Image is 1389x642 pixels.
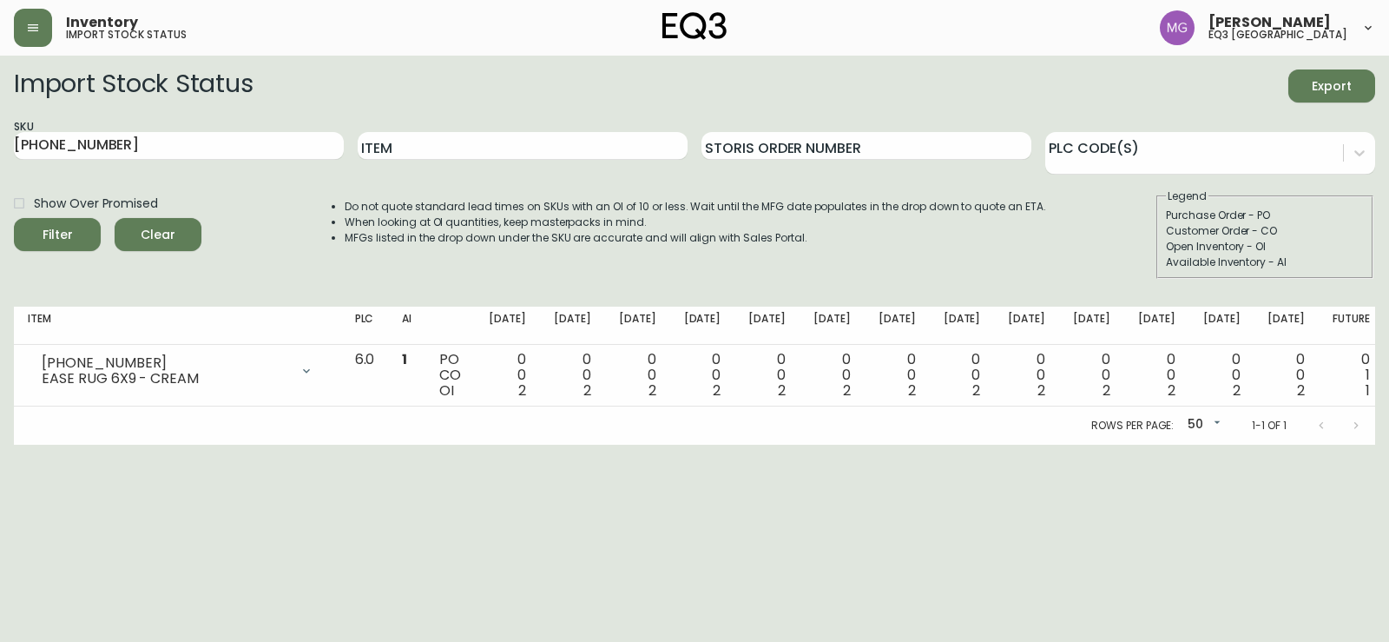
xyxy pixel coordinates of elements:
[439,381,454,400] span: OI
[778,381,786,400] span: 2
[1166,239,1364,255] div: Open Inventory - OI
[972,381,980,400] span: 2
[1297,381,1305,400] span: 2
[843,381,851,400] span: 2
[648,381,656,400] span: 2
[1166,255,1364,270] div: Available Inventory - AI
[1267,352,1305,399] div: 0 0
[1203,352,1241,399] div: 0 0
[42,355,289,371] div: [PHONE_NUMBER]
[42,371,289,387] div: EASE RUG 6X9 - CREAM
[66,16,138,30] span: Inventory
[734,307,800,345] th: [DATE]
[1181,411,1224,440] div: 50
[930,307,995,345] th: [DATE]
[14,69,253,103] h2: Import Stock Status
[34,195,158,213] span: Show Over Promised
[66,30,187,40] h5: import stock status
[944,352,981,399] div: 0 0
[605,307,670,345] th: [DATE]
[475,307,540,345] th: [DATE]
[540,307,605,345] th: [DATE]
[865,307,930,345] th: [DATE]
[1037,381,1045,400] span: 2
[619,352,656,399] div: 0 0
[1208,30,1347,40] h5: eq3 [GEOGRAPHIC_DATA]
[1059,307,1124,345] th: [DATE]
[684,352,721,399] div: 0 0
[1103,381,1110,400] span: 2
[583,381,591,400] span: 2
[402,349,407,369] span: 1
[518,381,526,400] span: 2
[345,199,1046,215] li: Do not quote standard lead times on SKUs with an OI of 10 or less. Wait until the MFG date popula...
[1166,208,1364,223] div: Purchase Order - PO
[662,12,727,40] img: logo
[1189,307,1254,345] th: [DATE]
[1252,418,1287,434] p: 1-1 of 1
[670,307,735,345] th: [DATE]
[1366,381,1370,400] span: 1
[1124,307,1189,345] th: [DATE]
[345,230,1046,246] li: MFGs listed in the drop down under the SKU are accurate and will align with Sales Portal.
[1254,307,1319,345] th: [DATE]
[1166,223,1364,239] div: Customer Order - CO
[1073,352,1110,399] div: 0 0
[908,381,916,400] span: 2
[554,352,591,399] div: 0 0
[14,218,101,251] button: Filter
[994,307,1059,345] th: [DATE]
[1233,381,1241,400] span: 2
[128,224,188,246] span: Clear
[1302,76,1361,97] span: Export
[1138,352,1175,399] div: 0 0
[341,307,389,345] th: PLC
[879,352,916,399] div: 0 0
[439,352,461,399] div: PO CO
[1288,69,1375,103] button: Export
[345,215,1046,230] li: When looking at OI quantities, keep masterpacks in mind.
[1091,418,1174,434] p: Rows per page:
[1008,352,1045,399] div: 0 0
[813,352,851,399] div: 0 0
[115,218,201,251] button: Clear
[1208,16,1331,30] span: [PERSON_NAME]
[388,307,425,345] th: AI
[1168,381,1175,400] span: 2
[489,352,526,399] div: 0 0
[14,307,341,345] th: Item
[1333,352,1370,399] div: 0 1
[748,352,786,399] div: 0 0
[1166,189,1208,204] legend: Legend
[1160,10,1195,45] img: de8837be2a95cd31bb7c9ae23fe16153
[28,352,327,390] div: [PHONE_NUMBER]EASE RUG 6X9 - CREAM
[1319,307,1384,345] th: Future
[713,381,721,400] span: 2
[800,307,865,345] th: [DATE]
[341,345,389,407] td: 6.0
[43,224,73,246] div: Filter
